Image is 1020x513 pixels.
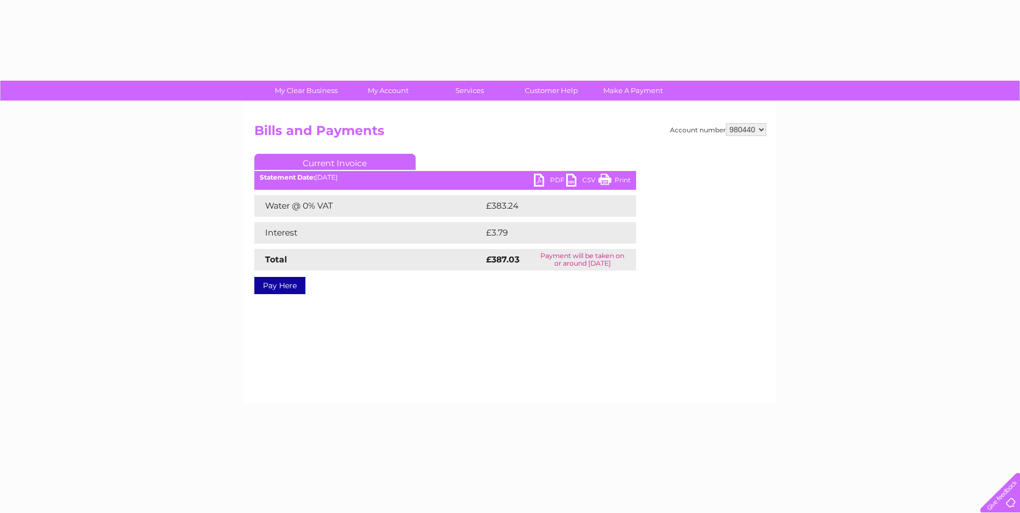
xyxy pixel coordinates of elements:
a: Current Invoice [254,154,416,170]
td: Water @ 0% VAT [254,195,483,217]
strong: Total [265,254,287,265]
a: CSV [566,174,598,189]
a: Services [425,81,514,101]
a: My Clear Business [262,81,351,101]
a: Customer Help [507,81,596,101]
strong: £387.03 [486,254,519,265]
b: Statement Date: [260,173,315,181]
div: Account number [670,123,766,136]
div: [DATE] [254,174,636,181]
td: Payment will be taken on or around [DATE] [529,249,636,270]
td: £383.24 [483,195,617,217]
a: Print [598,174,631,189]
td: Interest [254,222,483,244]
td: £3.79 [483,222,611,244]
a: My Account [344,81,432,101]
a: PDF [534,174,566,189]
a: Make A Payment [589,81,677,101]
h2: Bills and Payments [254,123,766,144]
a: Pay Here [254,277,305,294]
